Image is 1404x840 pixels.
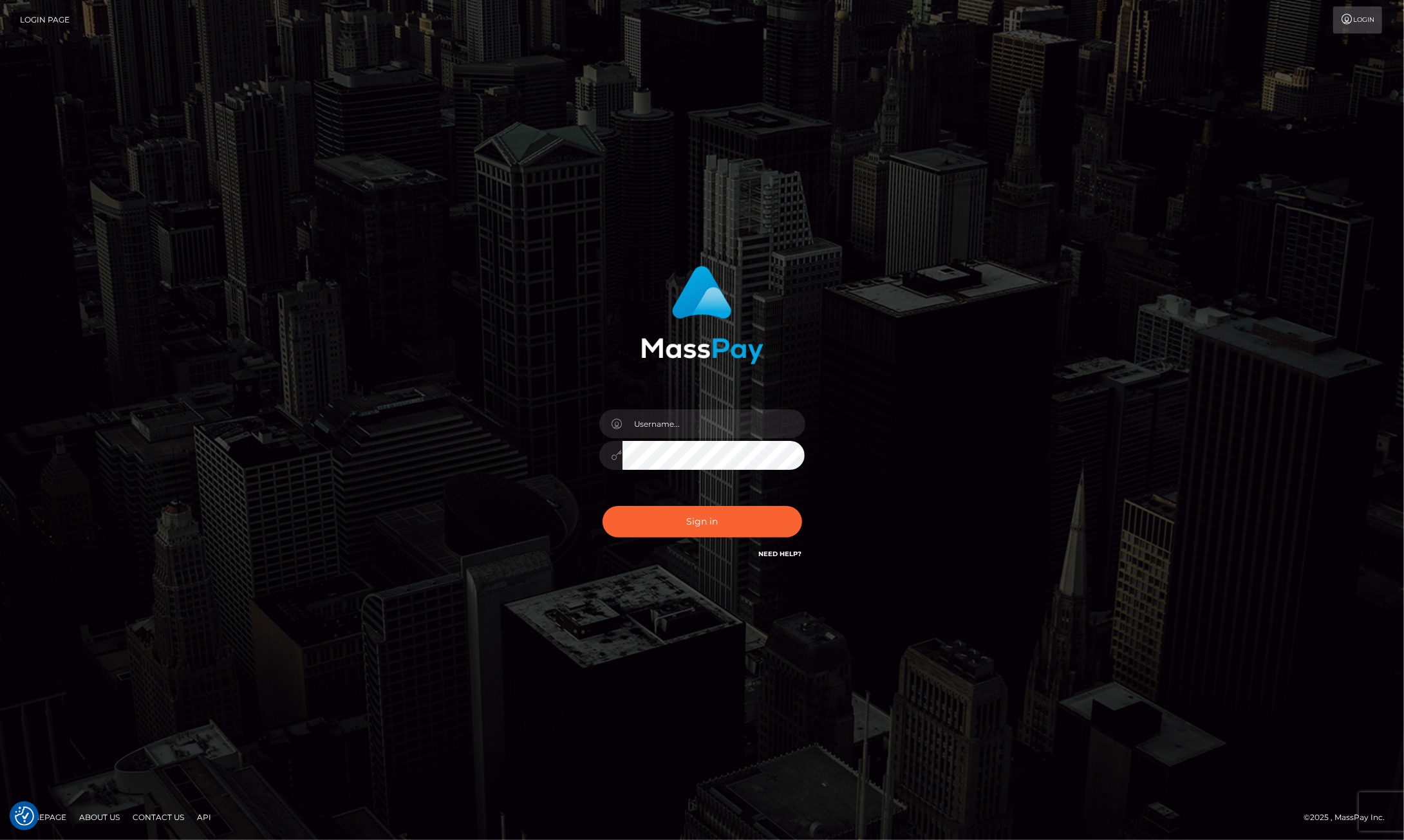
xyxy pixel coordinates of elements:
a: Contact Us [127,807,189,827]
a: API [192,807,216,827]
a: About Us [74,807,125,827]
a: Login Page [20,6,70,33]
img: MassPay Login [641,266,763,364]
button: Sign in [603,506,802,537]
img: Revisit consent button [15,807,34,826]
a: Homepage [14,807,71,827]
a: Login [1333,6,1382,33]
button: Consent Preferences [15,807,34,826]
a: Need Help? [759,550,802,558]
div: © 2025 , MassPay Inc. [1304,810,1394,825]
input: Username... [622,409,805,438]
